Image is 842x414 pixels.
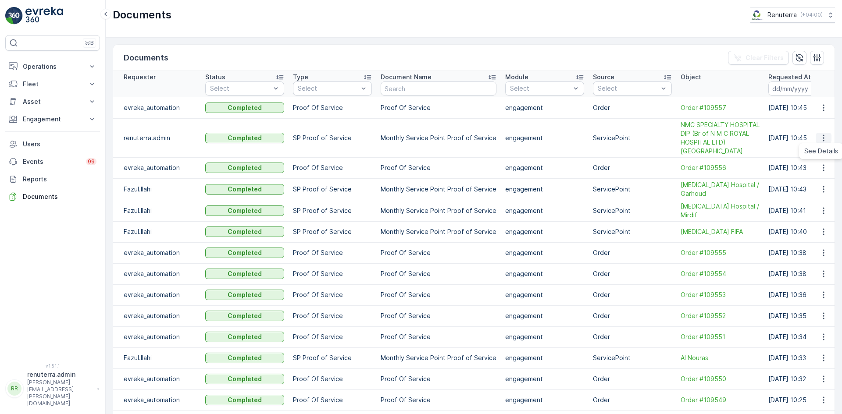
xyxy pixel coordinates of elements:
p: evreka_automation [124,290,196,299]
p: engagement [505,290,584,299]
p: engagement [505,333,584,341]
p: evreka_automation [124,375,196,383]
button: Fleet [5,75,100,93]
a: Events99 [5,153,100,170]
button: Completed [205,374,284,384]
p: Proof Of Service [293,311,372,320]
p: Proof Of Service [381,163,496,172]
p: Documents [113,8,171,22]
p: Documents [124,52,168,64]
p: Completed [228,103,262,112]
p: Order [593,163,672,172]
p: Proof Of Service [381,248,496,257]
p: Select [510,84,571,93]
p: Type [293,73,308,81]
p: Requester [124,73,156,81]
p: ServicePoint [593,206,672,215]
span: v 1.51.1 [5,363,100,368]
button: RRrenuterra.admin[PERSON_NAME][EMAIL_ADDRESS][PERSON_NAME][DOMAIN_NAME] [5,370,100,407]
p: engagement [505,185,584,194]
p: Fleet [23,80,82,88]
p: Completed [228,333,262,341]
button: Completed [205,163,284,173]
a: Order #109557 [681,103,760,112]
p: Reports [23,175,96,184]
p: Fazul.Ilahi [124,185,196,194]
p: Select [210,84,271,93]
p: Completed [228,206,262,215]
p: Source [593,73,614,81]
p: Proof Of Service [381,311,496,320]
p: engagement [505,227,584,236]
p: engagement [505,375,584,383]
span: [MEDICAL_DATA] FIFA [681,227,760,236]
button: Clear Filters [728,51,789,65]
p: Order [593,248,672,257]
p: Proof Of Service [293,269,372,278]
p: Status [205,73,225,81]
p: Proof Of Service [381,290,496,299]
p: Renuterra [767,11,797,19]
a: Reports [5,170,100,188]
p: evreka_automation [124,103,196,112]
p: Fazul.Ilahi [124,354,196,362]
p: evreka_automation [124,248,196,257]
p: Order [593,290,672,299]
p: evreka_automation [124,311,196,320]
a: See Details [801,145,842,157]
p: Select [298,84,358,93]
p: engagement [505,396,584,404]
a: Order #109549 [681,396,760,404]
button: Operations [5,58,100,75]
p: engagement [505,269,584,278]
button: Engagement [5,110,100,128]
p: Engagement [23,115,82,124]
a: HMS Hospital / Mirdif [681,202,760,219]
p: Events [23,157,81,166]
span: NMC SPECIALTY HOSPITAL DIP (Br of N M C ROYAL HOSPITAL LTD) [GEOGRAPHIC_DATA] [681,120,760,156]
button: Completed [205,205,284,216]
p: Requested At [768,73,811,81]
p: Completed [228,269,262,278]
p: Proof Of Service [293,163,372,172]
p: Select [598,84,658,93]
p: SP Proof of Service [293,185,372,194]
p: Completed [228,396,262,404]
a: Order #109553 [681,290,760,299]
p: Monthly Service Point Proof of Service [381,185,496,194]
p: Completed [228,311,262,320]
span: Order #109550 [681,375,760,383]
p: Completed [228,290,262,299]
p: Fazul.Ilahi [124,206,196,215]
p: renuterra.admin [27,370,93,379]
p: evreka_automation [124,333,196,341]
img: logo [5,7,23,25]
button: Completed [205,395,284,405]
p: Proof Of Service [381,375,496,383]
p: Operations [23,62,82,71]
a: Users [5,135,100,153]
p: Order [593,269,672,278]
a: Documents [5,188,100,205]
a: Al Nouras [681,354,760,362]
p: Monthly Service Point Proof of Service [381,354,496,362]
button: Completed [205,226,284,237]
a: Order #109556 [681,163,760,172]
p: Monthly Service Point Proof of Service [381,206,496,215]
p: Document Name [381,73,432,81]
input: Search [381,81,496,96]
p: ServicePoint [593,185,672,194]
p: Order [593,311,672,320]
p: Proof Of Service [381,333,496,341]
a: Order #109554 [681,269,760,278]
button: Completed [205,290,284,300]
p: ServicePoint [593,227,672,236]
p: Completed [228,134,262,142]
p: SP Proof of Service [293,227,372,236]
button: Completed [205,311,284,321]
p: Proof Of Service [381,103,496,112]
